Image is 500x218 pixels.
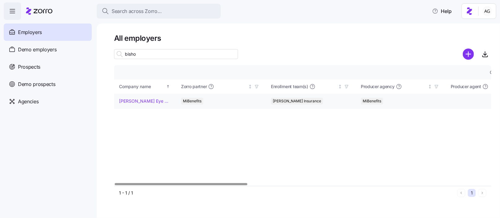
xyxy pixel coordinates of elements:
[468,189,476,197] button: 1
[363,98,381,105] span: MiBenefits
[356,79,446,94] th: Producer agencyNot sorted
[119,98,171,104] a: [PERSON_NAME] Eye Associates
[18,98,38,105] span: Agencies
[18,80,55,88] span: Demo prospects
[482,6,492,16] img: 5fc55c57e0610270ad857448bea2f2d5
[166,84,170,89] div: Sorted ascending
[114,79,176,94] th: Company nameSorted ascending
[273,98,321,105] span: [PERSON_NAME] Insurance
[248,84,252,89] div: Not sorted
[181,83,207,90] span: Zorro partner
[427,5,457,17] button: Help
[4,58,92,75] a: Prospects
[428,84,432,89] div: Not sorted
[119,83,165,90] div: Company name
[457,189,465,197] button: Previous page
[478,189,486,197] button: Next page
[271,83,308,90] span: Enrollment team(s)
[4,24,92,41] a: Employers
[97,4,221,19] button: Search across Zorro...
[432,7,452,15] span: Help
[463,49,474,60] svg: add icon
[114,49,238,59] input: Search employer
[266,79,356,94] th: Enrollment team(s)Not sorted
[18,63,40,71] span: Prospects
[183,98,201,105] span: MiBenefits
[4,41,92,58] a: Demo employers
[176,79,266,94] th: Zorro partnerNot sorted
[4,75,92,93] a: Demo prospects
[18,46,57,53] span: Demo employers
[119,190,455,196] div: 1 - 1 / 1
[451,83,481,90] span: Producer agent
[4,93,92,110] a: Agencies
[361,83,395,90] span: Producer agency
[18,28,42,36] span: Employers
[112,7,162,15] span: Search across Zorro...
[338,84,342,89] div: Not sorted
[114,33,491,43] h1: All employers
